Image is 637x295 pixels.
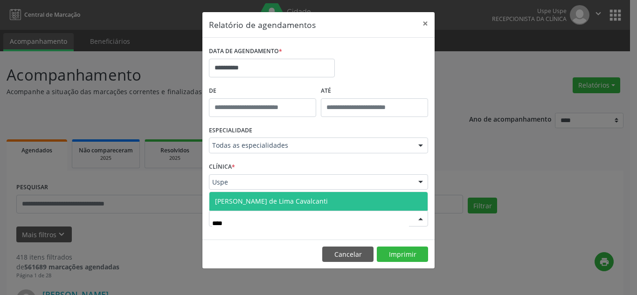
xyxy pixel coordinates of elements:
[212,141,409,150] span: Todas as especialidades
[209,19,316,31] h5: Relatório de agendamentos
[209,44,282,59] label: DATA DE AGENDAMENTO
[209,84,316,98] label: De
[209,160,235,174] label: CLÍNICA
[322,247,374,262] button: Cancelar
[321,84,428,98] label: ATÉ
[416,12,435,35] button: Close
[377,247,428,262] button: Imprimir
[209,123,252,138] label: ESPECIALIDADE
[215,197,328,206] span: [PERSON_NAME] de Lima Cavalcanti
[212,178,409,187] span: Uspe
